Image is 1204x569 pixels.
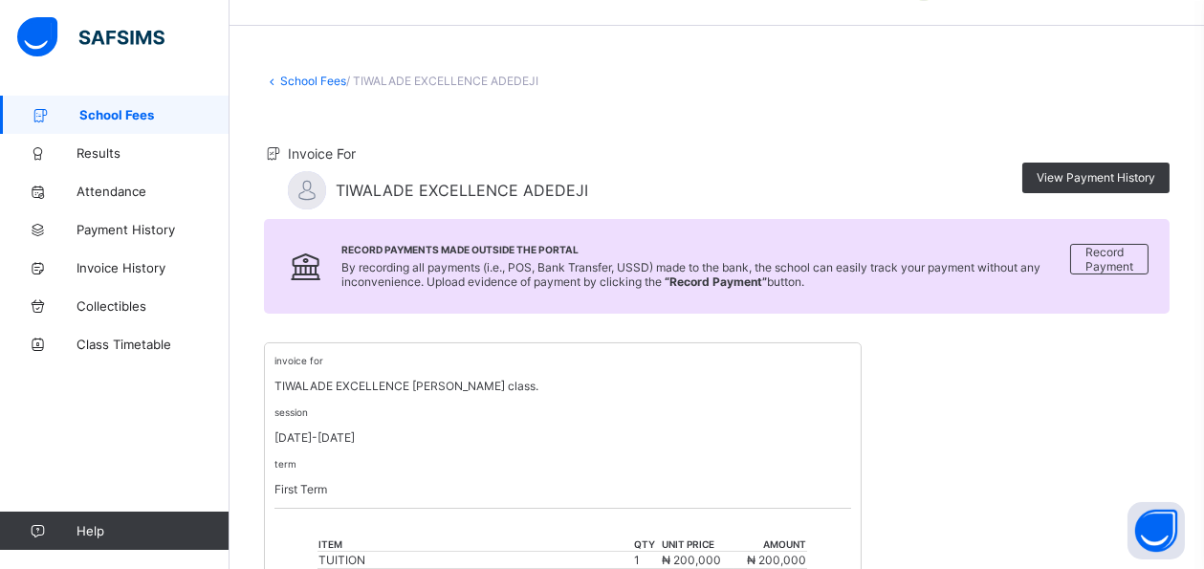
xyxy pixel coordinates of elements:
[633,552,661,569] td: 1
[633,537,661,552] th: qty
[318,553,632,567] div: TUITION
[734,537,808,552] th: amount
[77,337,230,352] span: Class Timetable
[77,260,230,275] span: Invoice History
[274,355,323,366] small: invoice for
[661,537,734,552] th: unit price
[1037,170,1155,185] span: View Payment History
[274,482,851,496] p: First Term
[747,553,806,567] span: ₦ 200,000
[274,406,308,418] small: session
[341,260,1040,289] span: By recording all payments (i.e., POS, Bank Transfer, USSD) made to the bank, the school can easil...
[346,74,538,88] span: / TIWALADE EXCELLENCE ADEDEJI
[77,523,229,538] span: Help
[288,145,356,162] span: Invoice For
[280,74,346,88] a: School Fees
[17,17,164,57] img: safsims
[1127,502,1185,559] button: Open asap
[1085,245,1133,274] span: Record Payment
[77,222,230,237] span: Payment History
[274,458,296,470] small: term
[79,107,230,122] span: School Fees
[274,379,851,393] p: TIWALADE EXCELLENCE [PERSON_NAME] class.
[341,244,1070,255] span: Record Payments Made Outside the Portal
[274,430,851,445] p: [DATE]-[DATE]
[77,145,230,161] span: Results
[665,274,767,289] b: “Record Payment”
[77,184,230,199] span: Attendance
[336,181,588,200] span: TIWALADE EXCELLENCE ADEDEJI
[317,537,633,552] th: item
[77,298,230,314] span: Collectibles
[662,553,721,567] span: ₦ 200,000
